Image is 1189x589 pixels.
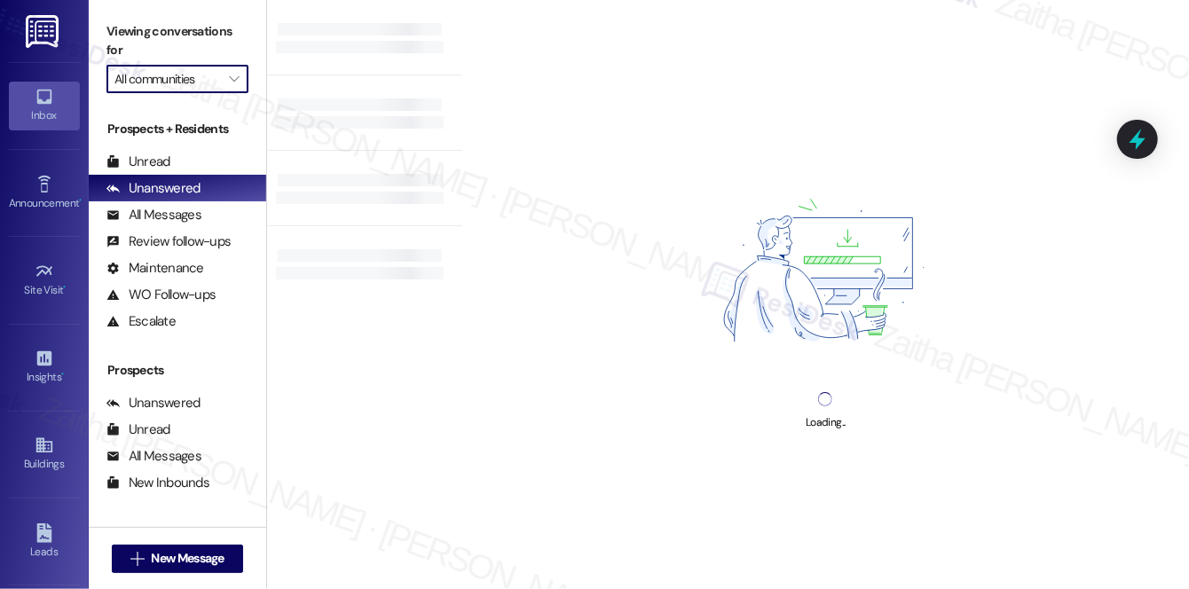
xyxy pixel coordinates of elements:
button: New Message [112,545,243,573]
div: Unread [106,420,170,439]
span: • [64,281,67,294]
div: Prospects + Residents [89,120,266,138]
div: WO Follow-ups [106,286,216,304]
div: All Messages [106,206,201,224]
div: Prospects [89,361,266,380]
div: Residents [89,523,266,542]
a: Site Visit • [9,256,80,304]
a: Buildings [9,430,80,478]
div: Unanswered [106,179,201,198]
div: Maintenance [106,259,204,278]
div: Unread [106,153,170,171]
img: ResiDesk Logo [26,15,62,48]
span: New Message [152,549,224,568]
div: Unanswered [106,394,201,412]
span: • [79,194,82,207]
i:  [229,72,239,86]
div: All Messages [106,447,201,466]
div: Escalate [106,312,176,331]
a: Insights • [9,343,80,391]
label: Viewing conversations for [106,18,248,65]
a: Leads [9,518,80,566]
input: All communities [114,65,220,93]
i:  [130,552,144,566]
a: Inbox [9,82,80,130]
div: Loading... [806,413,846,432]
div: New Inbounds [106,474,209,492]
span: • [61,368,64,381]
div: Review follow-ups [106,232,231,251]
